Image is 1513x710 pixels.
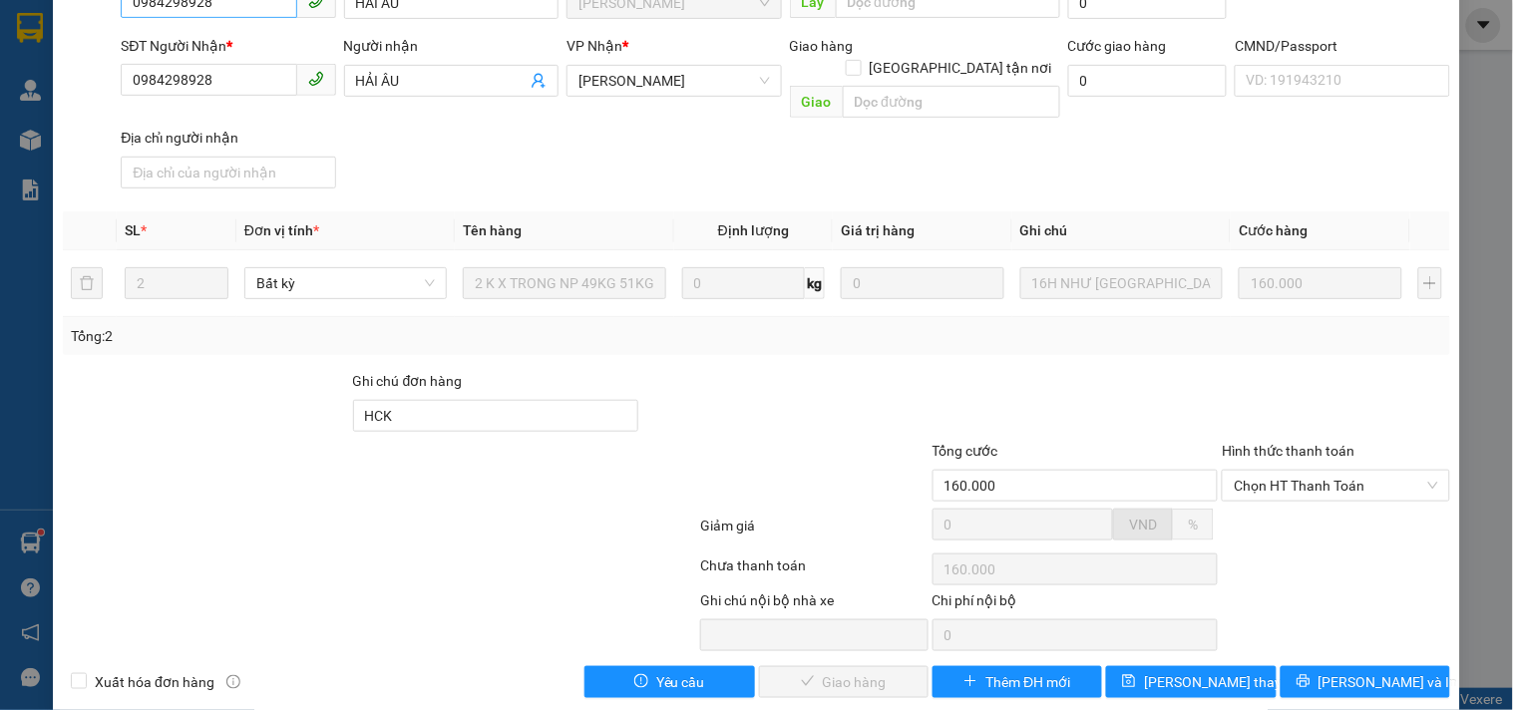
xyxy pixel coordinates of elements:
label: Ghi chú đơn hàng [353,373,463,389]
span: % [1188,517,1198,532]
span: SL [125,222,141,238]
span: VP Nhận [567,38,622,54]
span: Thêm ĐH mới [985,671,1070,693]
input: Ghi Chú [1020,267,1223,299]
button: delete [71,267,103,299]
span: Gửi: [17,17,48,38]
div: Chưa thanh toán [698,554,930,589]
div: Chi phí nội bộ [933,589,1219,619]
span: Bất kỳ [256,268,435,298]
div: Người nhận [344,35,559,57]
span: Giao hàng [790,38,854,54]
span: plus [963,674,977,690]
div: Địa chỉ người nhận [121,127,335,149]
span: info-circle [226,675,240,689]
button: checkGiao hàng [759,666,929,698]
label: Cước giao hàng [1068,38,1167,54]
button: plusThêm ĐH mới [933,666,1102,698]
span: exclamation-circle [634,674,648,690]
span: Tổng cước [933,443,998,459]
span: Chưa [PERSON_NAME] : [188,126,328,173]
input: Dọc đường [843,86,1060,118]
span: user-add [531,73,547,89]
button: exclamation-circleYêu cầu [584,666,754,698]
div: [PERSON_NAME] [17,17,177,62]
input: 0 [841,267,1004,299]
div: 30.000 [188,126,405,175]
span: kg [805,267,825,299]
span: save [1122,674,1136,690]
span: Nhận: [190,19,238,40]
span: Cước hàng [1239,222,1308,238]
span: Giá trị hàng [841,222,915,238]
div: Tổng: 2 [71,325,585,347]
button: plus [1418,267,1442,299]
div: DÌ 9 [17,62,177,86]
span: Yêu cầu [656,671,705,693]
span: [PERSON_NAME] thay đổi [1144,671,1304,693]
input: Ghi chú đơn hàng [353,400,639,432]
span: Tên hàng [463,222,522,238]
div: [PERSON_NAME] [190,17,403,41]
div: TUẤN [190,41,403,65]
span: Xuất hóa đơn hàng [87,671,222,693]
span: phone [308,71,324,87]
input: 0 [1239,267,1402,299]
div: Ghi chú nội bộ nhà xe [700,589,928,619]
span: printer [1297,674,1311,690]
span: Đơn vị tính [244,222,319,238]
span: Định lượng [718,222,789,238]
input: VD: Bàn, Ghế [463,267,665,299]
input: Địa chỉ của người nhận [121,157,335,188]
div: CMND/Passport [1235,35,1449,57]
span: Giao [790,86,843,118]
div: Giảm giá [698,515,930,549]
span: [GEOGRAPHIC_DATA] tận nơi [862,57,1060,79]
div: SĐT Người Nhận [121,35,335,57]
span: [PERSON_NAME] và In [1319,671,1458,693]
span: VND [1129,517,1157,532]
label: Hình thức thanh toán [1222,443,1354,459]
span: Chọn HT Thanh Toán [1234,471,1437,501]
button: printer[PERSON_NAME] và In [1281,666,1450,698]
button: save[PERSON_NAME] thay đổi [1106,666,1276,698]
span: Ngã Tư Huyện [578,66,769,96]
th: Ghi chú [1012,211,1231,250]
input: Cước giao hàng [1068,65,1228,97]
